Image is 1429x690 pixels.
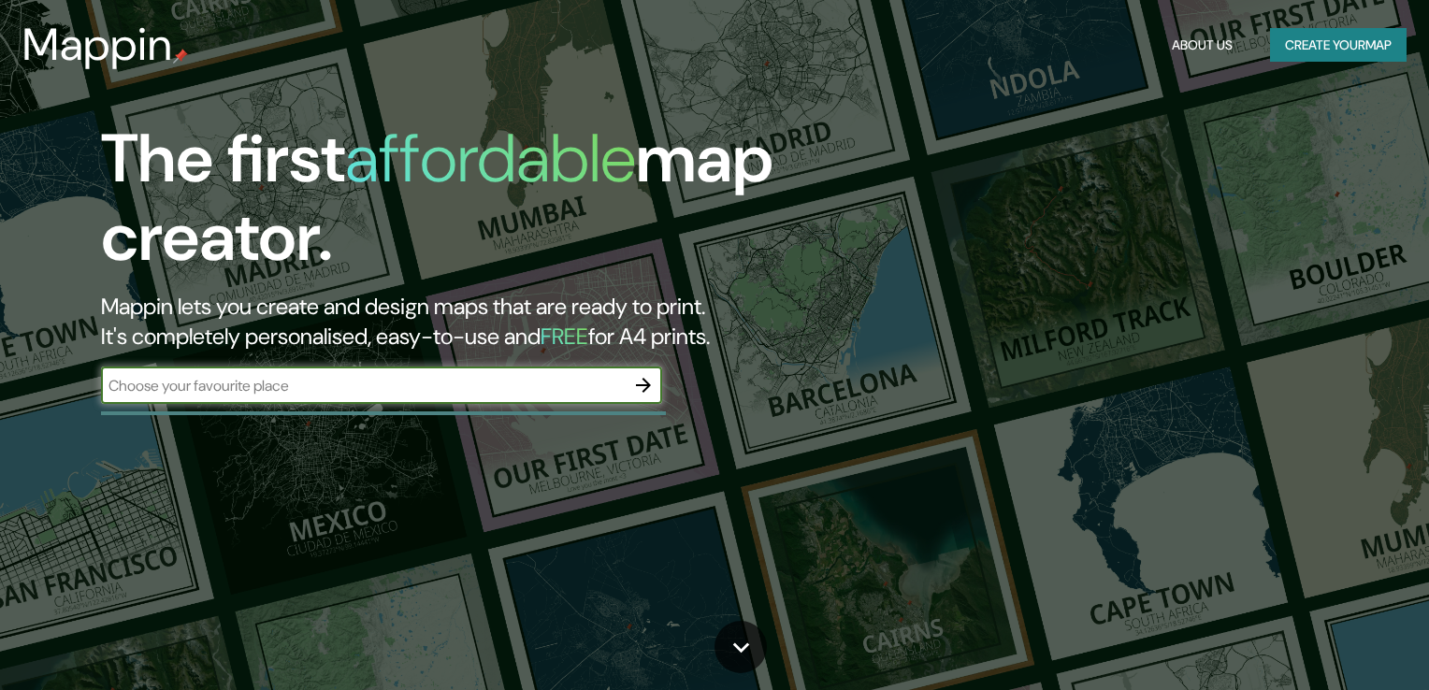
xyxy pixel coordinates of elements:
button: Create yourmap [1270,28,1407,63]
h5: FREE [541,322,588,351]
h1: The first map creator. [101,120,816,292]
h1: affordable [345,115,636,202]
h3: Mappin [22,19,173,71]
h2: Mappin lets you create and design maps that are ready to print. It's completely personalised, eas... [101,292,816,352]
button: About Us [1164,28,1240,63]
img: mappin-pin [173,49,188,64]
input: Choose your favourite place [101,375,625,396]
